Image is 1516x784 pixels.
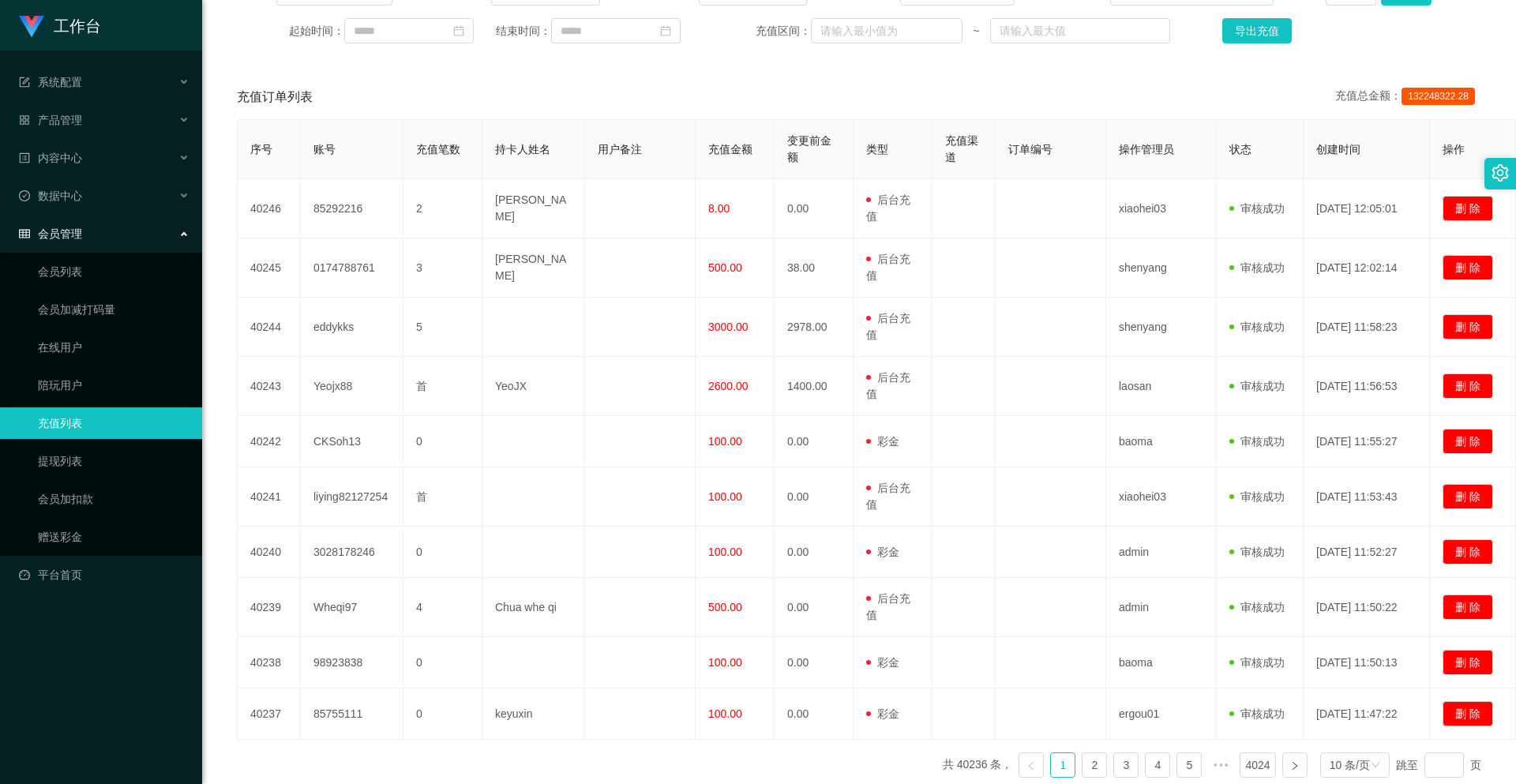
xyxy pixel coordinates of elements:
div: 跳至 页 [1396,752,1481,778]
td: 5 [403,298,482,357]
span: 彩金 [866,656,899,669]
a: 会员加减打码量 [38,294,189,325]
span: 内容中心 [19,152,82,164]
li: 向后 5 页 [1208,752,1233,778]
span: 审核成功 [1229,707,1285,720]
td: 2 [403,179,482,238]
span: 500.00 [708,601,742,613]
span: 数据中心 [19,189,82,202]
td: [PERSON_NAME] [482,238,585,298]
td: 40238 [238,637,301,688]
button: 删 除 [1443,429,1493,454]
span: 操作管理员 [1119,143,1174,156]
a: 4 [1146,753,1169,777]
td: 3028178246 [301,527,403,578]
li: 5 [1176,752,1202,778]
span: 后台充值 [866,312,910,341]
td: [DATE] 11:55:27 [1304,416,1430,467]
a: 会员列表 [38,256,189,287]
i: 图标: table [19,228,30,239]
span: 132248322.28 [1402,88,1475,105]
span: 序号 [250,143,272,156]
li: 2 [1082,752,1107,778]
td: xiaohei03 [1106,179,1217,238]
td: 85292216 [301,179,403,238]
span: 彩金 [866,435,899,448]
span: 100.00 [708,435,742,448]
span: 100.00 [708,707,742,720]
span: 起始时间： [289,23,344,39]
td: xiaohei03 [1106,467,1217,527]
span: 100.00 [708,490,742,503]
a: 在线用户 [38,332,189,363]
img: logo.9652507e.png [19,16,44,38]
span: 审核成功 [1229,261,1285,274]
td: 85755111 [301,688,403,740]
td: 0.00 [775,688,854,740]
span: 会员管理 [19,227,82,240]
button: 删 除 [1443,650,1493,675]
td: admin [1106,527,1217,578]
td: Chua whe qi [482,578,585,637]
td: 38.00 [775,238,854,298]
input: 请输入最小值为 [811,18,963,43]
td: [DATE] 11:56:53 [1304,357,1430,416]
span: 持卡人姓名 [495,143,550,156]
span: 用户备注 [598,143,642,156]
span: 8.00 [708,202,730,215]
td: 0174788761 [301,238,403,298]
td: [DATE] 11:47:22 [1304,688,1430,740]
td: 1400.00 [775,357,854,416]
i: 图标: down [1371,760,1380,771]
td: 0.00 [775,527,854,578]
button: 导出充值 [1222,18,1292,43]
button: 删 除 [1443,314,1493,339]
td: 首 [403,357,482,416]
td: 40245 [238,238,301,298]
td: [DATE] 12:02:14 [1304,238,1430,298]
td: 0 [403,688,482,740]
span: 500.00 [708,261,742,274]
td: baoma [1106,637,1217,688]
span: 系统配置 [19,76,82,88]
td: 0.00 [775,578,854,637]
button: 删 除 [1443,373,1493,399]
td: baoma [1106,416,1217,467]
span: 后台充值 [866,592,910,621]
td: [DATE] 11:50:13 [1304,637,1430,688]
li: 3 [1113,752,1139,778]
span: 变更前金额 [787,134,831,163]
input: 请输入最大值 [990,18,1170,43]
td: 0.00 [775,637,854,688]
a: 4024 [1240,753,1274,777]
button: 删 除 [1443,539,1493,565]
span: 2600.00 [708,380,749,392]
span: 审核成功 [1229,321,1285,333]
button: 删 除 [1443,595,1493,620]
span: 产品管理 [19,114,82,126]
span: 创建时间 [1316,143,1360,156]
span: 后台充值 [866,193,910,223]
td: Yeojx88 [301,357,403,416]
a: 3 [1114,753,1138,777]
span: 审核成功 [1229,546,1285,558]
td: 40244 [238,298,301,357]
button: 删 除 [1443,484,1493,509]
a: 5 [1177,753,1201,777]
i: 图标: left [1026,761,1036,771]
td: 40246 [238,179,301,238]
span: 审核成功 [1229,380,1285,392]
div: 充值总金额： [1335,88,1481,107]
span: 3000.00 [708,321,749,333]
td: 首 [403,467,482,527]
span: 后台充值 [866,253,910,282]
i: 图标: form [19,77,30,88]
td: shenyang [1106,238,1217,298]
i: 图标: appstore-o [19,114,30,126]
a: 充值列表 [38,407,189,439]
td: 0 [403,416,482,467]
td: 3 [403,238,482,298]
span: 100.00 [708,546,742,558]
td: 0.00 [775,416,854,467]
td: 98923838 [301,637,403,688]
